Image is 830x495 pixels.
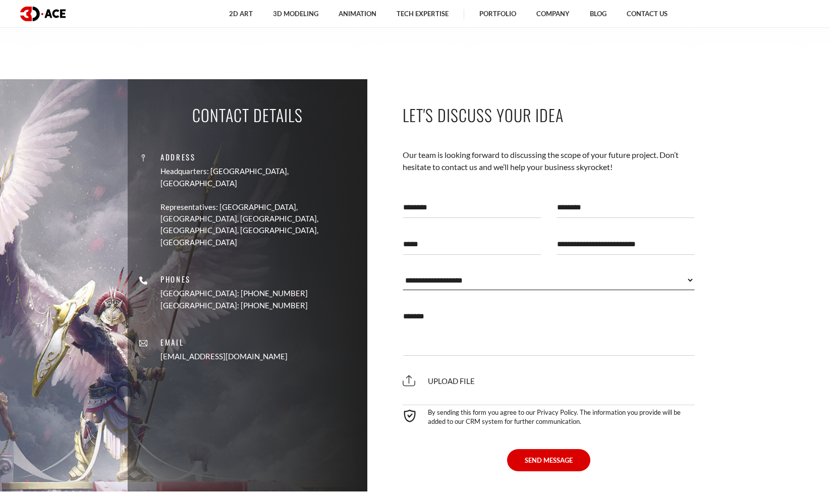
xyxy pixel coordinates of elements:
[160,337,288,348] p: Email
[403,405,695,426] div: By sending this form you agree to our Privacy Policy. The information you provide will be added t...
[160,151,360,163] p: Address
[403,103,695,126] p: Let's Discuss Your Idea
[160,288,308,300] p: [GEOGRAPHIC_DATA]: [PHONE_NUMBER]
[160,201,360,249] p: Representatives: [GEOGRAPHIC_DATA], [GEOGRAPHIC_DATA], [GEOGRAPHIC_DATA], [GEOGRAPHIC_DATA], [GEO...
[20,7,66,21] img: logo dark
[160,166,360,248] a: Headquarters: [GEOGRAPHIC_DATA], [GEOGRAPHIC_DATA] Representatives: [GEOGRAPHIC_DATA], [GEOGRAPHI...
[192,103,303,126] p: Contact Details
[507,449,590,471] button: SEND MESSAGE
[160,166,360,189] p: Headquarters: [GEOGRAPHIC_DATA], [GEOGRAPHIC_DATA]
[403,149,695,174] p: Our team is looking forward to discussing the scope of your future project. Don’t hesitate to con...
[160,351,288,363] a: [EMAIL_ADDRESS][DOMAIN_NAME]
[160,300,308,311] p: [GEOGRAPHIC_DATA]: [PHONE_NUMBER]
[160,273,308,285] p: Phones
[403,376,475,386] span: Upload file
